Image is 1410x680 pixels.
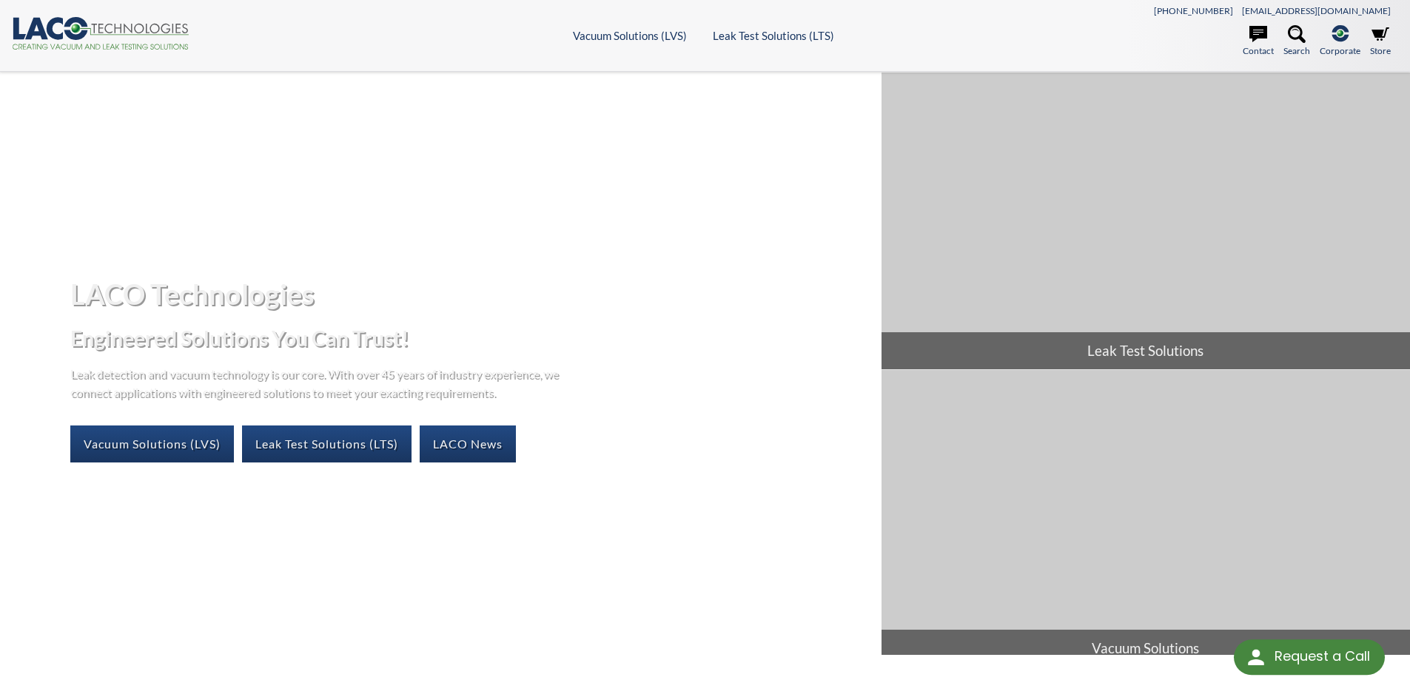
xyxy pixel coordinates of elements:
[70,425,234,462] a: Vacuum Solutions (LVS)
[713,29,834,42] a: Leak Test Solutions (LTS)
[70,276,869,312] h1: LACO Technologies
[882,332,1410,369] span: Leak Test Solutions
[242,425,412,462] a: Leak Test Solutions (LTS)
[882,370,1410,667] a: Vacuum Solutions
[420,425,516,462] a: LACO News
[1283,25,1310,58] a: Search
[1275,639,1370,673] div: Request a Call
[1243,25,1274,58] a: Contact
[882,73,1410,369] a: Leak Test Solutions
[573,29,687,42] a: Vacuum Solutions (LVS)
[1154,5,1233,16] a: [PHONE_NUMBER]
[1244,645,1268,669] img: round button
[1320,44,1360,58] span: Corporate
[1242,5,1391,16] a: [EMAIL_ADDRESS][DOMAIN_NAME]
[70,364,566,402] p: Leak detection and vacuum technology is our core. With over 45 years of industry experience, we c...
[70,325,869,352] h2: Engineered Solutions You Can Trust!
[1234,639,1385,675] div: Request a Call
[882,630,1410,667] span: Vacuum Solutions
[1370,25,1391,58] a: Store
